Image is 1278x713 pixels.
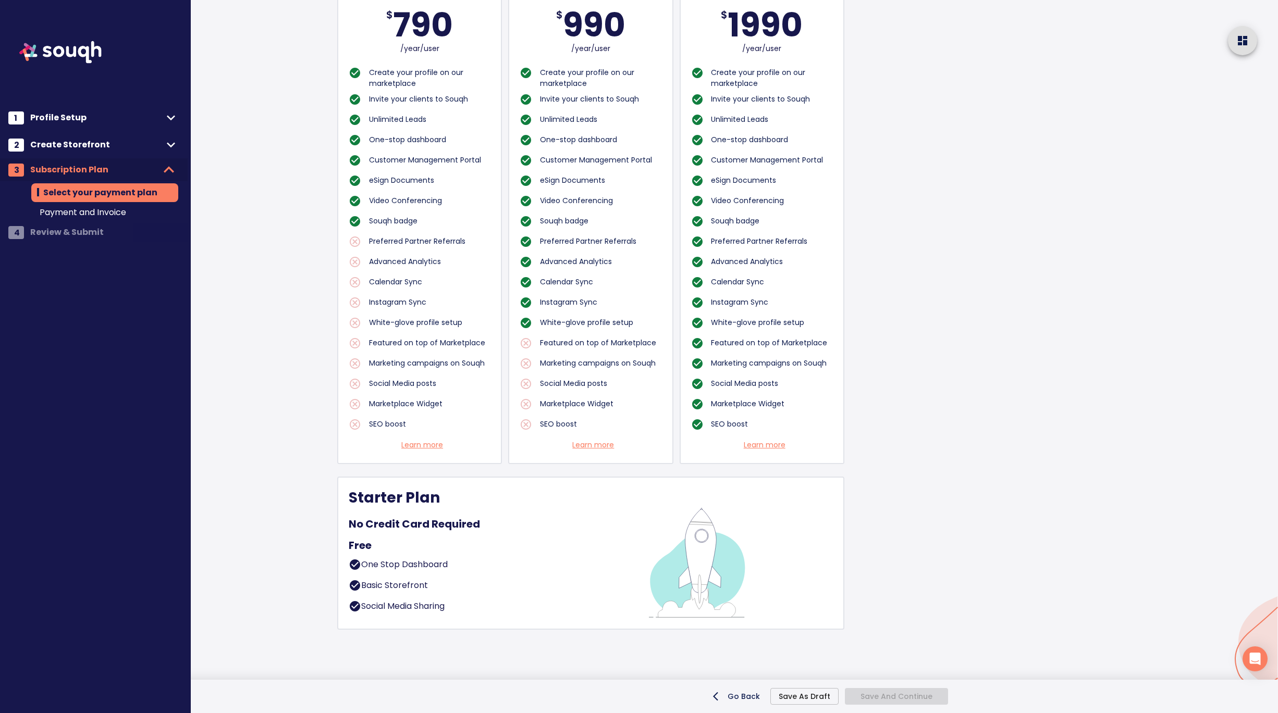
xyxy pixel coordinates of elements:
div: Customer Management Portal [703,155,833,170]
div: Payment and Invoice [31,204,178,221]
div: Social Media posts [361,378,491,394]
p: Free [349,537,372,553]
span: 1 [14,111,17,124]
div: Featured on top of Marketplace [532,337,662,353]
div: Unlimited Leads [361,114,491,130]
div: Preferred Partner Referrals [532,236,662,252]
div: Select your payment plan [31,183,178,202]
div: Marketplace Widget [361,398,491,414]
div: Advanced Analytics [532,256,662,272]
div: Social Media posts [703,378,833,394]
div: Calendar Sync [532,277,662,292]
div: SEO boost [532,419,662,434]
div: Marketing campaigns on Souqh [361,358,491,373]
p: Basic Storefront [361,579,428,597]
span: Create Storefront [30,137,163,152]
div: White-glove profile setup [532,317,662,333]
p: One Stop Dashboard [361,558,448,577]
span: Payment and Invoice [40,206,170,219]
div: Marketing campaigns on Souqh [703,358,833,373]
p: /year/user [571,43,610,54]
div: Featured on top of Marketplace [361,337,491,353]
a: Learn more [572,440,614,451]
div: Calendar Sync [703,277,833,292]
div: Social Media posts [532,378,662,394]
div: Video Conferencing [532,195,662,211]
div: Marketing campaigns on Souqh [532,358,662,373]
div: Advanced Analytics [361,256,491,272]
span: Go Back [715,691,760,702]
div: Create your profile on our marketplace [532,67,662,89]
div: Souqh badge [361,216,491,231]
div: Preferred Partner Referrals [361,236,491,252]
span: 3 [14,164,19,177]
div: $ [386,7,393,43]
div: eSign Documents [361,175,491,191]
div: Advanced Analytics [703,256,833,272]
div: Invite your clients to Souqh [703,94,833,109]
div: Video Conferencing [361,195,491,211]
span: 2 [14,139,19,152]
div: Souqh badge [703,216,833,231]
div: White-glove profile setup [361,317,491,333]
div: Marketplace Widget [532,398,662,414]
div: Preferred Partner Referrals [703,236,833,252]
div: Instagram Sync [532,297,662,312]
a: Learn more [744,440,785,451]
div: Customer Management Portal [532,155,662,170]
div: Featured on top of Marketplace [703,337,833,353]
div: Calendar Sync [361,277,491,292]
button: Save As Draft [770,688,839,705]
div: White-glove profile setup [703,317,833,333]
a: Learn more [401,440,443,451]
p: Social Media Sharing [361,600,445,618]
h5: Starter Plan [349,488,440,513]
div: Customer Management Portal [361,155,491,170]
div: Instagram Sync [703,297,833,312]
div: One-stop dashboard [361,134,491,150]
span: Save As Draft [779,692,830,701]
p: /year/user [400,43,439,54]
p: No Credit Card Required [349,516,480,532]
button: Go Back [711,688,764,705]
div: Unlimited Leads [703,114,833,130]
p: /year/user [742,43,781,54]
div: SEO boost [361,419,491,434]
div: $ [556,7,563,43]
span: Subscription Plan [30,162,158,177]
div: Create your profile on our marketplace [703,67,833,89]
div: One-stop dashboard [703,134,833,150]
div: Invite your clients to Souqh [532,94,662,109]
div: Open Intercom Messenger [1243,646,1268,671]
button: home [1228,26,1257,55]
div: Marketplace Widget [703,398,833,414]
div: eSign Documents [532,175,662,191]
div: Souqh badge [532,216,662,231]
div: One-stop dashboard [532,134,662,150]
div: Invite your clients to Souqh [361,94,491,109]
div: SEO boost [703,419,833,434]
div: Video Conferencing [703,195,833,211]
img: Premium.svg [631,488,761,618]
div: $ [721,7,728,43]
div: Create your profile on our marketplace [361,67,491,89]
span: Select your payment plan [40,185,170,200]
div: Instagram Sync [361,297,491,312]
div: Unlimited Leads [532,114,662,130]
div: eSign Documents [703,175,833,191]
span: Profile Setup [30,110,163,125]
